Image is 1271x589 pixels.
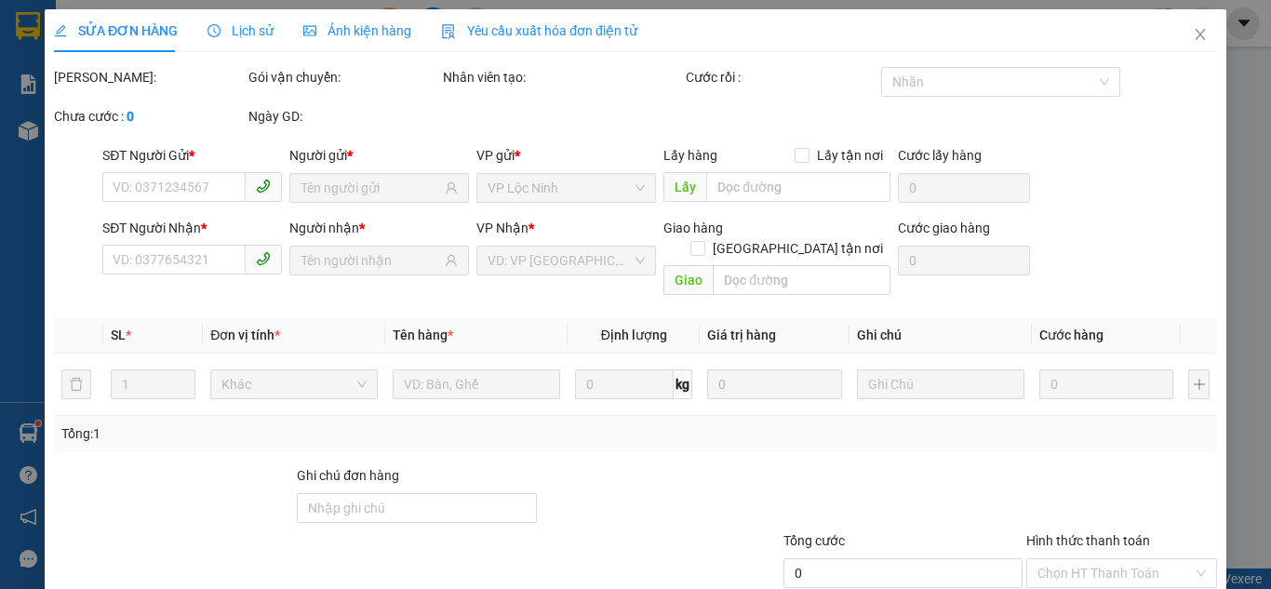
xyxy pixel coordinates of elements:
input: VD: Bàn, Ghế [393,369,560,399]
span: SỬA ĐƠN HÀNG [54,23,178,38]
span: Đơn vị tính [210,328,280,342]
button: Close [1174,9,1226,61]
input: Dọc đường [706,172,890,202]
span: clock-circle [207,24,221,37]
div: [PERSON_NAME]: [54,67,245,87]
span: VP Nhận [476,221,528,235]
span: Lấy [663,172,706,202]
span: edit [54,24,67,37]
input: Dọc đường [713,265,890,295]
div: Gói vận chuyển: [248,67,439,87]
span: Yêu cầu xuất hóa đơn điện tử [441,23,637,38]
span: Cước hàng [1039,328,1104,342]
span: Tên hàng [393,328,453,342]
div: Cước rồi : [686,67,876,87]
input: 0 [1039,369,1173,399]
span: Giao [663,265,713,295]
div: Ngày GD: [248,106,439,127]
span: close [1193,27,1208,42]
input: Ghi Chú [857,369,1024,399]
span: phone [256,251,271,266]
label: Hình thức thanh toán [1026,533,1150,548]
div: SĐT Người Nhận [102,218,282,238]
label: Cước lấy hàng [897,148,981,163]
input: Tên người gửi [301,178,441,198]
span: Lấy hàng [663,148,717,163]
span: SL [111,328,126,342]
span: user [445,254,458,267]
span: Tổng cước [783,533,845,548]
input: Cước lấy hàng [897,173,1030,203]
div: Tổng: 1 [61,423,492,444]
span: Lấy tận nơi [809,145,890,166]
span: [GEOGRAPHIC_DATA] tận nơi [704,238,890,259]
span: Định lượng [600,328,666,342]
th: Ghi chú [850,317,1032,354]
div: VP gửi [476,145,656,166]
span: Ảnh kiện hàng [303,23,411,38]
button: plus [1188,369,1210,399]
img: icon [441,24,456,39]
label: Cước giao hàng [897,221,989,235]
span: Giá trị hàng [707,328,776,342]
span: picture [303,24,316,37]
div: SĐT Người Gửi [102,145,282,166]
span: phone [256,179,271,194]
input: 0 [707,369,841,399]
span: Khác [221,370,367,398]
div: Người gửi [289,145,469,166]
span: Giao hàng [663,221,723,235]
span: user [445,181,458,194]
button: delete [61,369,91,399]
div: Người nhận [289,218,469,238]
div: Chưa cước : [54,106,245,127]
span: kg [674,369,692,399]
b: 0 [127,109,134,124]
input: Cước giao hàng [897,246,1030,275]
input: Ghi chú đơn hàng [297,493,536,523]
span: Lịch sử [207,23,274,38]
label: Ghi chú đơn hàng [297,468,399,483]
input: Tên người nhận [301,250,441,271]
div: Nhân viên tạo: [443,67,682,87]
span: VP Lộc Ninh [488,174,645,202]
